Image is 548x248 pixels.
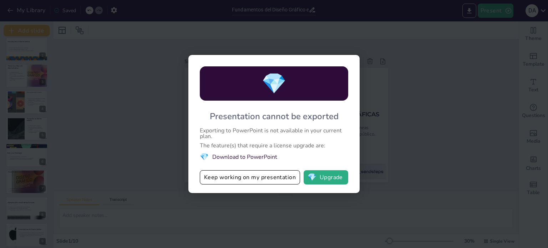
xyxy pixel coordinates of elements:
button: diamondUpgrade [304,170,348,184]
div: Presentation cannot be exported [210,111,339,122]
span: diamond [200,152,209,162]
li: Download to PowerPoint [200,152,348,162]
div: The feature(s) that require a license upgrade are: [200,143,348,148]
span: diamond [262,70,286,97]
span: diamond [308,174,316,181]
button: Keep working on my presentation [200,170,300,184]
div: Exporting to PowerPoint is not available in your current plan. [200,128,348,139]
